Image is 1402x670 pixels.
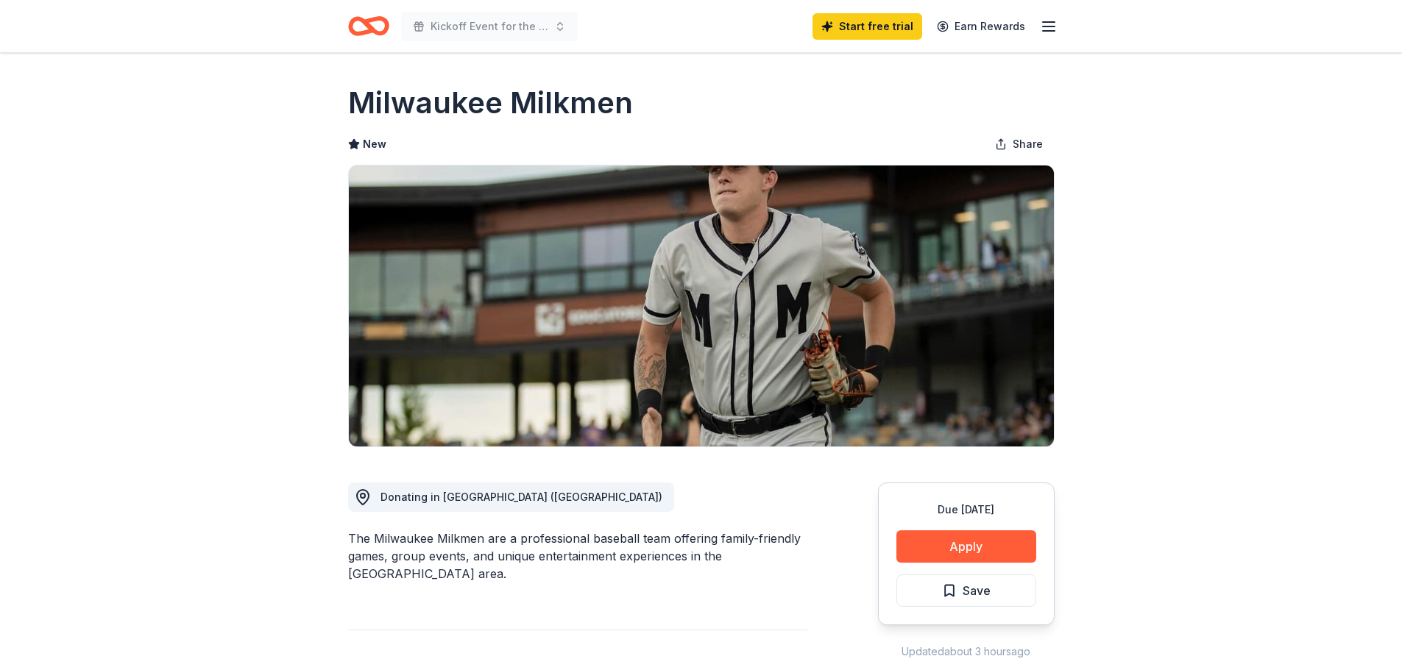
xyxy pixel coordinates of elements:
[431,18,548,35] span: Kickoff Event for the United Way of [US_STATE][GEOGRAPHIC_DATA]
[401,12,578,41] button: Kickoff Event for the United Way of [US_STATE][GEOGRAPHIC_DATA]
[928,13,1034,40] a: Earn Rewards
[878,643,1055,660] div: Updated about 3 hours ago
[983,129,1055,159] button: Share
[348,9,389,43] a: Home
[348,82,633,124] h1: Milwaukee Milkmen
[348,530,807,582] div: The Milwaukee Milkmen are a professional baseball team offering family-friendly games, group even...
[363,135,386,153] span: New
[896,530,1036,563] button: Apply
[896,501,1036,518] div: Due [DATE]
[1013,135,1043,153] span: Share
[963,581,991,600] span: Save
[812,13,922,40] a: Start free trial
[349,165,1054,446] img: Image for Milwaukee Milkmen
[896,574,1036,607] button: Save
[380,491,662,503] span: Donating in [GEOGRAPHIC_DATA] ([GEOGRAPHIC_DATA])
